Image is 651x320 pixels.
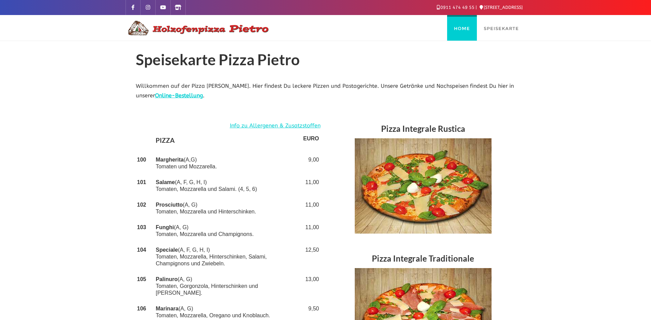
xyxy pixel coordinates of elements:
[156,179,175,185] strong: Salame
[156,276,178,282] strong: Palinuro
[156,224,174,230] strong: Funghi
[156,247,178,253] strong: Speciale
[156,306,179,311] strong: Marinara
[302,175,320,197] td: 11,00
[137,179,146,185] strong: 101
[137,157,146,163] strong: 100
[156,157,184,163] strong: Margherita
[154,152,302,175] td: (A,G) Tomaten und Mozzarella.
[136,81,516,101] p: Willkommen auf der Pizza [PERSON_NAME]. Hier findest Du leckere Pizzen und Pastagerichte. Unsere ...
[480,5,523,10] a: [STREET_ADDRESS]
[137,276,146,282] strong: 105
[355,138,492,234] img: Speisekarte - Pizza Integrale Rustica
[302,220,320,242] td: 11,00
[447,15,477,41] a: Home
[155,92,203,99] a: Online-Bestellung
[303,136,319,141] strong: EURO
[156,135,300,148] h4: PIZZA
[137,224,146,230] strong: 103
[156,202,183,208] strong: Prosciutto
[477,15,526,41] a: Speisekarte
[137,247,146,253] strong: 104
[154,272,302,301] td: (A, G) Tomaten, Gorgonzola, Hinterschinken und [PERSON_NAME].
[154,242,302,272] td: (A, F, G, H, I) Tomaten, Mozzarella, Hinterschinken, Salami, Champignons und Zwiebeln.
[137,306,146,311] strong: 106
[331,121,516,138] h3: Pizza Integrale Rustica
[437,5,474,10] a: 0911 474 49 55
[484,26,519,31] span: Speisekarte
[454,26,470,31] span: Home
[230,121,321,131] a: Info zu Allergenen & Zusatzstoffen
[137,202,146,208] strong: 102
[302,272,320,301] td: 13,00
[154,220,302,242] td: (A, G) Tomaten, Mozzarella und Champignons.
[154,197,302,220] td: (A, G) Tomaten, Mozzarella und Hinterschinken.
[136,51,516,71] h1: Speisekarte Pizza Pietro
[302,197,320,220] td: 11,00
[302,152,320,175] td: 9,00
[302,242,320,272] td: 12,50
[154,175,302,197] td: (A, F, G, H, I) Tomaten, Mozzarella und Salami. (4, 5, 6)
[126,20,269,36] img: Logo
[331,251,516,268] h3: Pizza Integrale Traditionale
